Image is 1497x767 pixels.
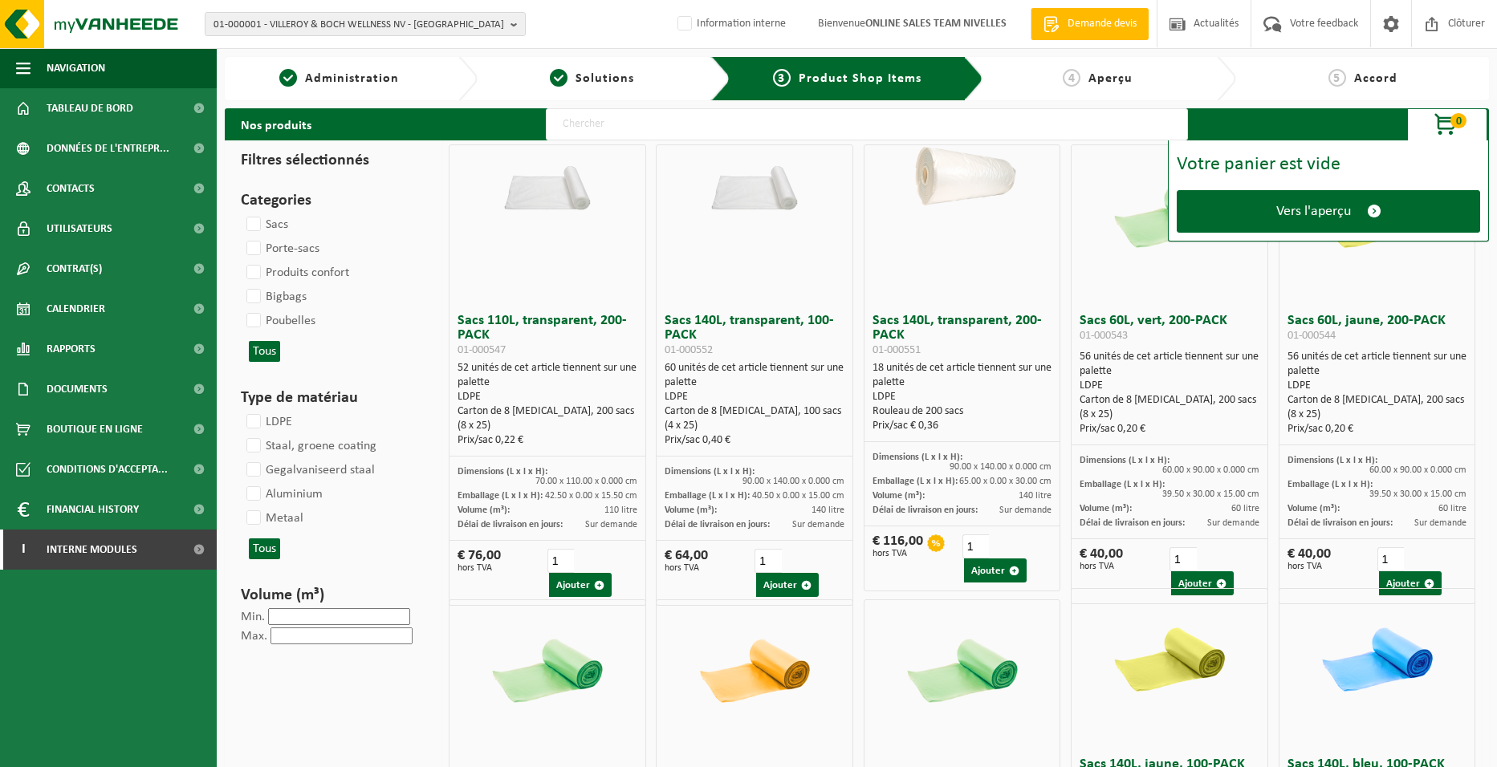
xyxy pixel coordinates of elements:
[1377,547,1405,571] input: 1
[742,69,951,88] a: 3Product Shop Items
[47,249,102,289] span: Contrat(s)
[1354,72,1397,85] span: Accord
[1080,314,1259,346] h3: Sacs 60L, vert, 200-PACK
[1080,379,1259,393] div: LDPE
[665,491,750,501] span: Emballage (L x l x H):
[243,506,303,530] label: Metaal
[279,69,297,87] span: 1
[873,491,925,501] span: Volume (m³):
[1288,350,1467,436] div: 56 unités de cet article tiennent sur une palette
[812,505,844,515] span: 140 litre
[1288,314,1467,346] h3: Sacs 60L, jaune, 200-PACK
[1288,562,1331,571] span: hors TVA
[47,209,112,249] span: Utilisateurs
[458,361,637,448] div: 52 unités de cet article tiennent sur une palette
[241,583,419,607] h3: Volume (m³)
[742,477,844,486] span: 90.00 x 140.00 x 0.000 cm
[225,108,327,140] h2: Nos produits
[1438,504,1466,513] span: 60 litre
[686,145,823,213] img: 01-000552
[1309,589,1446,725] img: 01-000555
[873,361,1052,433] div: 18 unités de cet article tiennent sur une palette
[964,558,1027,582] button: Ajouter
[873,390,1052,404] div: LDPE
[1031,8,1149,40] a: Demande devis
[665,314,844,357] h3: Sacs 140L, transparent, 100-PACK
[873,344,921,356] span: 01-000551
[873,452,962,462] span: Dimensions (L x l x H):
[873,505,978,515] span: Délai de livraison en jours:
[1369,489,1466,499] span: 39.50 x 30.00 x 15.00 cm
[665,520,770,530] span: Délai de livraison en jours:
[585,520,637,530] span: Sur demande
[873,314,1052,357] h3: Sacs 140L, transparent, 200-PACK
[243,237,319,261] label: Porte-sacs
[1080,456,1170,465] span: Dimensions (L x l x H):
[458,549,501,573] div: € 76,00
[665,361,844,448] div: 60 unités de cet article tiennent sur une palette
[550,69,567,87] span: 2
[241,611,265,623] label: Min.
[305,72,399,85] span: Administration
[233,69,445,88] a: 1Administration
[1288,518,1393,528] span: Délai de livraison en jours:
[1288,330,1336,342] span: 01-000544
[1288,422,1467,436] div: Prix/sac 0,20 €
[873,404,1052,419] div: Rouleau de 200 sacs
[545,491,637,501] span: 42.50 x 0.00 x 15.50 cm
[1207,518,1259,528] span: Sur demande
[1177,190,1480,233] a: Vers l'aperçu
[47,530,137,570] span: Interne modules
[546,108,1188,140] input: Chercher
[1080,350,1259,436] div: 56 unités de cet article tiennent sur une palette
[755,549,782,573] input: 1
[243,458,375,482] label: Gegalvaniseerd staal
[458,390,637,404] div: LDPE
[665,433,844,448] div: Prix/sac 0,40 €
[1170,547,1197,571] input: 1
[665,549,708,573] div: € 64,00
[1101,145,1238,282] img: 01-000543
[1080,547,1123,571] div: € 40,00
[873,419,1052,433] div: Prix/sac € 0,36
[249,538,280,559] button: Tous
[1080,393,1259,422] div: Carton de 8 [MEDICAL_DATA], 200 sacs (8 x 25)
[243,482,323,506] label: Aluminium
[535,477,637,486] span: 70.00 x 110.00 x 0.000 cm
[1101,589,1238,725] img: 01-000554
[950,462,1052,472] span: 90.00 x 140.00 x 0.000 cm
[1288,504,1340,513] span: Volume (m³):
[1080,480,1165,489] span: Emballage (L x l x H):
[479,600,616,737] img: 01-000548
[752,491,844,501] span: 40.50 x 0.00 x 15.00 cm
[241,630,267,643] label: Max.
[665,404,844,433] div: Carton de 8 [MEDICAL_DATA], 100 sacs (4 x 25)
[1080,330,1128,342] span: 01-000543
[16,530,31,570] span: I
[604,505,637,515] span: 110 litre
[1288,480,1373,489] span: Emballage (L x l x H):
[1177,155,1480,174] div: Votre panier est vide
[894,600,1031,737] img: 01-000553
[1231,504,1259,513] span: 60 litre
[1019,491,1052,501] span: 140 litre
[241,386,419,410] h3: Type de matériau
[47,449,168,489] span: Conditions d'accepta...
[1063,69,1080,87] span: 4
[479,145,616,213] img: 01-000547
[1288,547,1331,571] div: € 40,00
[47,329,96,369] span: Rapports
[674,12,786,36] label: Information interne
[47,88,133,128] span: Tableau de bord
[1244,69,1481,88] a: 5Accord
[865,18,1007,30] strong: ONLINE SALES TEAM NIVELLES
[686,600,823,737] img: 01-000549
[243,261,349,285] label: Produits confort
[799,72,921,85] span: Product Shop Items
[665,563,708,573] span: hors TVA
[1080,422,1259,436] div: Prix/sac 0,20 €
[1288,379,1467,393] div: LDPE
[47,369,108,409] span: Documents
[205,12,526,36] button: 01-000001 - VILLEROY & BOCH WELLNESS NV - [GEOGRAPHIC_DATA]
[458,491,543,501] span: Emballage (L x l x H):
